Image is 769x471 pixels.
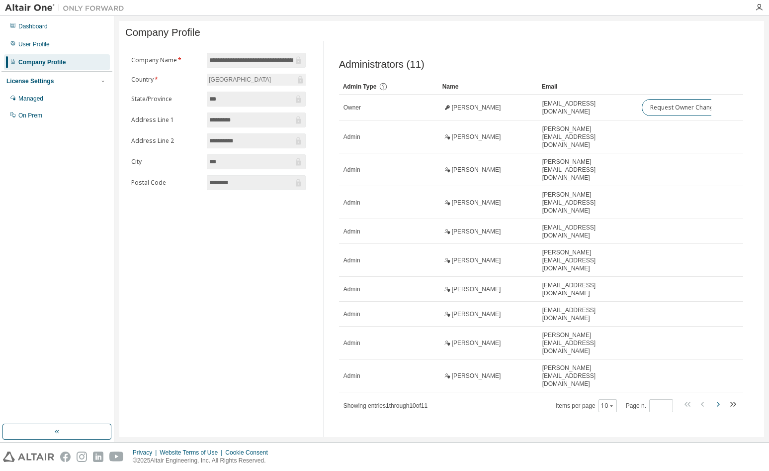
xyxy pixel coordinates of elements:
span: [PERSON_NAME][EMAIL_ADDRESS][DOMAIN_NAME] [542,364,633,388]
span: Admin [343,199,360,207]
label: State/Province [131,95,201,103]
span: [PERSON_NAME] [452,228,501,235]
label: Address Line 1 [131,116,201,124]
span: [PERSON_NAME][EMAIL_ADDRESS][DOMAIN_NAME] [542,191,633,215]
span: Admin [343,339,360,347]
img: instagram.svg [77,452,87,462]
button: Request Owner Change [642,99,726,116]
span: Showing entries 1 through 10 of 11 [343,402,428,409]
div: [GEOGRAPHIC_DATA] [207,74,305,86]
span: [PERSON_NAME] [452,199,501,207]
span: [EMAIL_ADDRESS][DOMAIN_NAME] [542,281,633,297]
div: Cookie Consent [225,449,273,457]
span: Admin [343,310,360,318]
label: Country [131,76,201,84]
span: Administrators (11) [339,59,425,70]
span: [PERSON_NAME] [452,310,501,318]
span: [PERSON_NAME] [452,339,501,347]
img: altair_logo.svg [3,452,54,462]
label: Address Line 2 [131,137,201,145]
div: User Profile [18,40,50,48]
span: [PERSON_NAME] [452,104,501,112]
div: [GEOGRAPHIC_DATA] [207,74,272,85]
span: [EMAIL_ADDRESS][DOMAIN_NAME] [542,224,633,239]
button: 10 [601,402,614,410]
label: Postal Code [131,179,201,187]
span: [PERSON_NAME] [452,133,501,141]
span: [PERSON_NAME] [452,372,501,380]
span: Owner [343,104,361,112]
span: Admin [343,285,360,293]
span: [EMAIL_ADDRESS][DOMAIN_NAME] [542,306,633,322]
span: Admin [343,228,360,235]
span: Admin [343,256,360,264]
img: youtube.svg [109,452,124,462]
span: Admin [343,166,360,174]
div: Privacy [133,449,160,457]
div: Email [542,79,633,95]
span: [PERSON_NAME][EMAIL_ADDRESS][DOMAIN_NAME] [542,125,633,149]
label: Company Name [131,56,201,64]
div: License Settings [6,77,54,85]
img: facebook.svg [60,452,71,462]
div: On Prem [18,112,42,119]
label: City [131,158,201,166]
div: Name [442,79,534,95]
span: [PERSON_NAME] [452,285,501,293]
span: Items per page [556,399,617,412]
span: [PERSON_NAME] [452,256,501,264]
img: linkedin.svg [93,452,103,462]
span: [PERSON_NAME][EMAIL_ADDRESS][DOMAIN_NAME] [542,158,633,182]
span: [EMAIL_ADDRESS][DOMAIN_NAME] [542,100,633,116]
span: Admin Type [343,83,377,90]
div: Website Terms of Use [160,449,225,457]
span: Admin [343,372,360,380]
span: [PERSON_NAME][EMAIL_ADDRESS][DOMAIN_NAME] [542,331,633,355]
span: Admin [343,133,360,141]
div: Company Profile [18,58,66,66]
span: [PERSON_NAME] [452,166,501,174]
span: Page n. [626,399,673,412]
img: Altair One [5,3,129,13]
div: Managed [18,95,43,103]
span: [PERSON_NAME][EMAIL_ADDRESS][DOMAIN_NAME] [542,248,633,272]
span: Company Profile [125,27,200,38]
p: © 2025 Altair Engineering, Inc. All Rights Reserved. [133,457,274,465]
div: Dashboard [18,22,48,30]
